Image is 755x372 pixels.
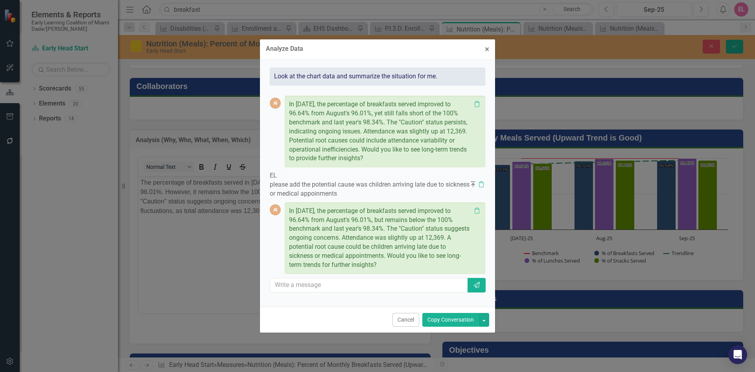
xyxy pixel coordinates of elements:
[270,278,468,292] input: Write a message
[266,45,303,52] div: Analyze Data
[270,171,277,180] div: EL
[728,345,747,364] div: Open Intercom Messenger
[270,180,471,198] p: please add the potential cause was children arriving late due to sickness or medical appoinments
[392,313,419,327] button: Cancel
[270,68,485,85] div: Look at the chart data and summarize the situation for me.
[270,204,281,215] div: AI
[289,207,471,270] p: In [DATE], the percentage of breakfasts served improved to 96.64% from August's 96.01%, but remai...
[422,313,479,327] button: Copy Conversation
[485,44,489,54] span: ×
[2,2,282,40] p: The percentage of breakfasts served in [DATE] is 96.64%, showing improvement from August's 96.01%...
[270,98,281,109] div: AI
[289,100,471,163] p: In [DATE], the percentage of breakfasts served improved to 96.64% from August's 96.01%, yet still...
